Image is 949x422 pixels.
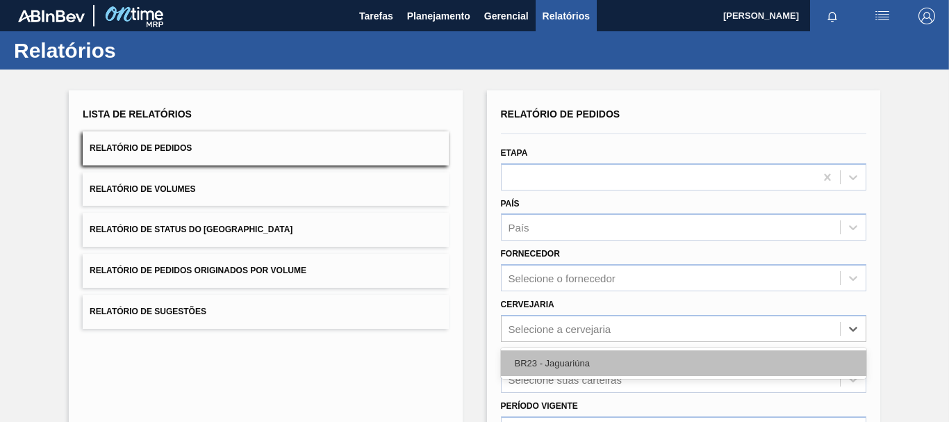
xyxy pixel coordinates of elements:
div: País [509,222,529,234]
img: userActions [874,8,891,24]
img: Logout [918,8,935,24]
img: TNhmsLtSVTkK8tSr43FrP2fwEKptu5GPRR3wAAAABJRU5ErkJggg== [18,10,85,22]
span: Lista de Relatórios [83,108,192,120]
label: Período Vigente [501,401,578,411]
div: Selecione o fornecedor [509,273,616,284]
button: Relatório de Status do [GEOGRAPHIC_DATA] [83,213,448,247]
div: Selecione suas carteiras [509,373,622,385]
span: Tarefas [359,8,393,24]
button: Relatório de Pedidos [83,131,448,165]
span: Relatórios [543,8,590,24]
button: Relatório de Sugestões [83,295,448,329]
label: Cervejaria [501,300,554,309]
span: Relatório de Volumes [90,184,195,194]
span: Relatório de Status do [GEOGRAPHIC_DATA] [90,225,292,234]
label: Etapa [501,148,528,158]
span: Relatório de Pedidos Originados por Volume [90,266,306,275]
button: Relatório de Volumes [83,172,448,206]
div: BR23 - Jaguariúna [501,350,866,376]
button: Relatório de Pedidos Originados por Volume [83,254,448,288]
span: Relatório de Pedidos [501,108,620,120]
span: Planejamento [407,8,470,24]
h1: Relatórios [14,42,261,58]
label: País [501,199,520,209]
div: Selecione a cervejaria [509,323,611,334]
button: Notificações [810,6,855,26]
span: Relatório de Pedidos [90,143,192,153]
span: Relatório de Sugestões [90,307,206,316]
span: Gerencial [484,8,529,24]
label: Fornecedor [501,249,560,259]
